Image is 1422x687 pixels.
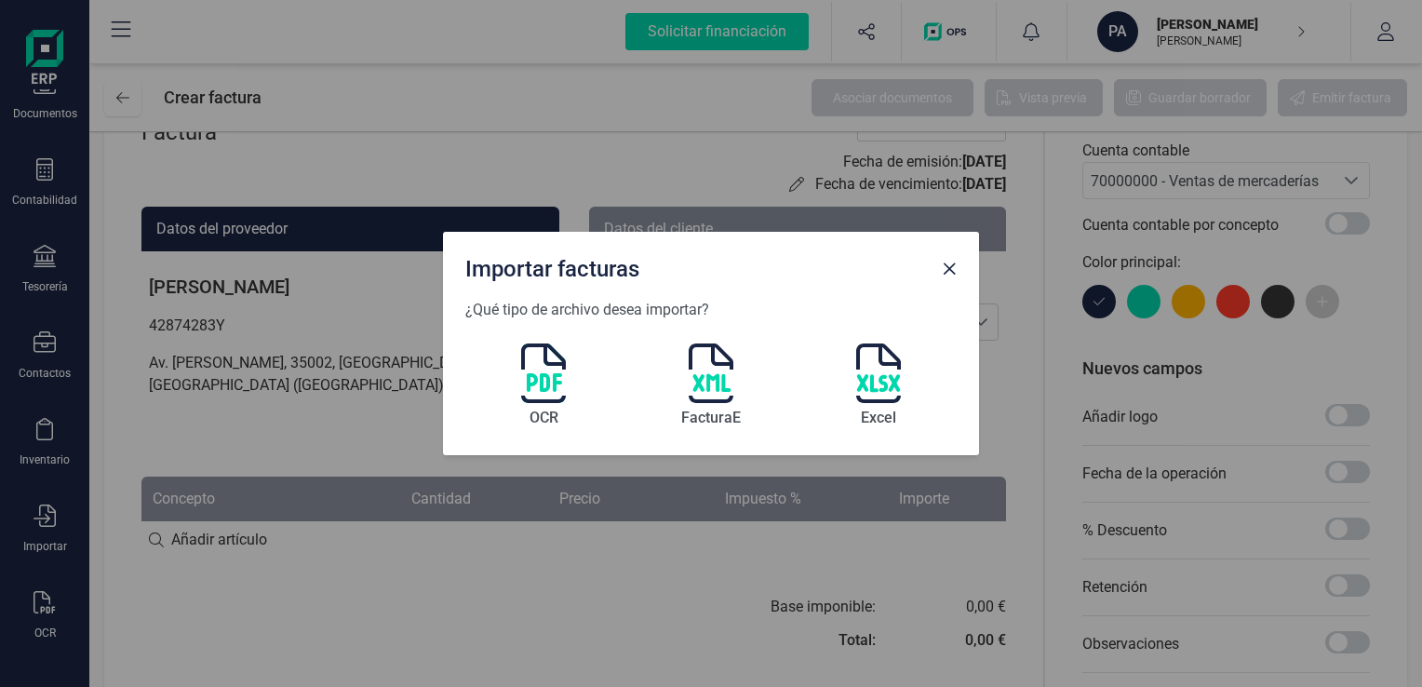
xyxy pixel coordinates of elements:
img: document-icon [689,343,733,403]
button: Close [934,254,964,284]
div: Importar facturas [458,247,934,284]
p: ¿Qué tipo de archivo desea importar? [465,299,957,321]
img: document-icon [856,343,901,403]
span: Excel [861,407,896,429]
span: OCR [530,407,558,429]
span: FacturaE [681,407,741,429]
img: document-icon [521,343,566,403]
